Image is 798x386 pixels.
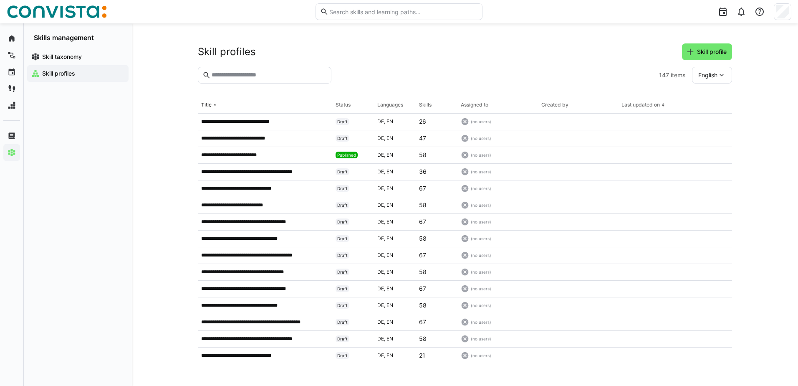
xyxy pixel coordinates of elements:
span: (no users) [471,269,491,275]
span: (no users) [471,169,491,175]
span: (no users) [471,219,491,225]
span: de [377,168,386,175]
p: 67 [419,218,426,226]
p: 58 [419,151,427,159]
span: en [386,118,393,124]
span: en [386,269,393,275]
span: (no users) [471,252,491,258]
span: de [377,269,386,275]
span: de [377,235,386,241]
span: (no users) [471,135,491,141]
span: en [386,352,393,358]
p: 58 [419,301,427,310]
p: 67 [419,184,426,193]
p: 58 [419,335,427,343]
p: 36 [419,168,427,176]
p: 67 [419,318,426,326]
span: en [386,202,393,208]
span: Draft [337,269,348,274]
span: Draft [337,286,348,291]
span: (no users) [471,336,491,342]
span: de [377,252,386,258]
span: Draft [337,353,348,358]
span: English [698,71,717,79]
span: Draft [337,219,348,224]
span: (no users) [471,319,491,325]
span: de [377,335,386,342]
span: Draft [337,253,348,258]
span: (no users) [471,302,491,308]
span: de [377,152,386,158]
h2: Skill profiles [198,46,256,58]
span: Draft [337,336,348,341]
span: Published [337,152,356,157]
span: Draft [337,136,348,141]
span: Draft [337,186,348,191]
span: items [671,71,686,79]
p: 58 [419,201,427,209]
span: Draft [337,303,348,308]
p: 21 [419,351,425,360]
p: 67 [419,251,426,259]
span: Skill profile [696,48,728,56]
span: en [386,168,393,175]
div: Languages [377,102,403,108]
span: Draft [337,320,348,325]
span: (no users) [471,286,491,292]
span: (no users) [471,185,491,191]
span: en [386,135,393,141]
span: de [377,218,386,225]
button: Skill profile [682,43,732,60]
span: de [377,302,386,308]
span: en [386,335,393,342]
p: 47 [419,134,426,142]
span: en [386,218,393,225]
span: (no users) [471,202,491,208]
span: en [386,252,393,258]
div: Title [201,102,212,108]
span: (no users) [471,353,491,358]
span: en [386,235,393,241]
span: en [386,302,393,308]
span: Draft [337,119,348,124]
span: de [377,352,386,358]
span: 147 [659,71,669,79]
span: de [377,202,386,208]
span: de [377,319,386,325]
span: en [386,319,393,325]
p: 58 [419,268,427,276]
span: Draft [337,169,348,174]
span: Draft [337,236,348,241]
span: en [386,285,393,292]
span: en [386,185,393,191]
div: Skills [419,102,432,108]
span: (no users) [471,152,491,158]
span: en [386,152,393,158]
span: de [377,185,386,191]
span: de [377,135,386,141]
div: Created by [541,102,568,108]
span: de [377,118,386,124]
input: Search skills and learning paths… [328,8,478,15]
p: 67 [419,284,426,293]
div: Last updated on [621,102,660,108]
p: 26 [419,117,426,126]
span: (no users) [471,236,491,241]
div: Status [336,102,351,108]
p: 58 [419,234,427,243]
span: de [377,285,386,292]
div: Assigned to [461,102,488,108]
span: Draft [337,203,348,208]
span: (no users) [471,119,491,124]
